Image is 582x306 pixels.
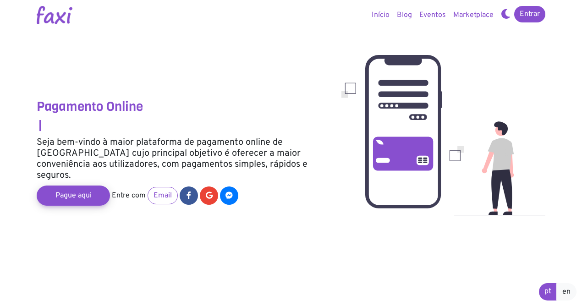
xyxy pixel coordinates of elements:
[416,6,450,24] a: Eventos
[556,283,577,301] a: en
[37,99,328,115] h3: Pagamento Online
[37,186,110,206] a: Pague aqui
[37,6,72,24] img: Logotipo Faxi Online
[368,6,393,24] a: Início
[514,6,545,22] a: Entrar
[539,283,557,301] a: pt
[37,137,328,181] h5: Seja bem-vindo à maior plataforma de pagamento online de [GEOGRAPHIC_DATA] cujo principal objetiv...
[393,6,416,24] a: Blog
[148,187,178,204] a: Email
[112,191,146,200] span: Entre com
[450,6,497,24] a: Marketplace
